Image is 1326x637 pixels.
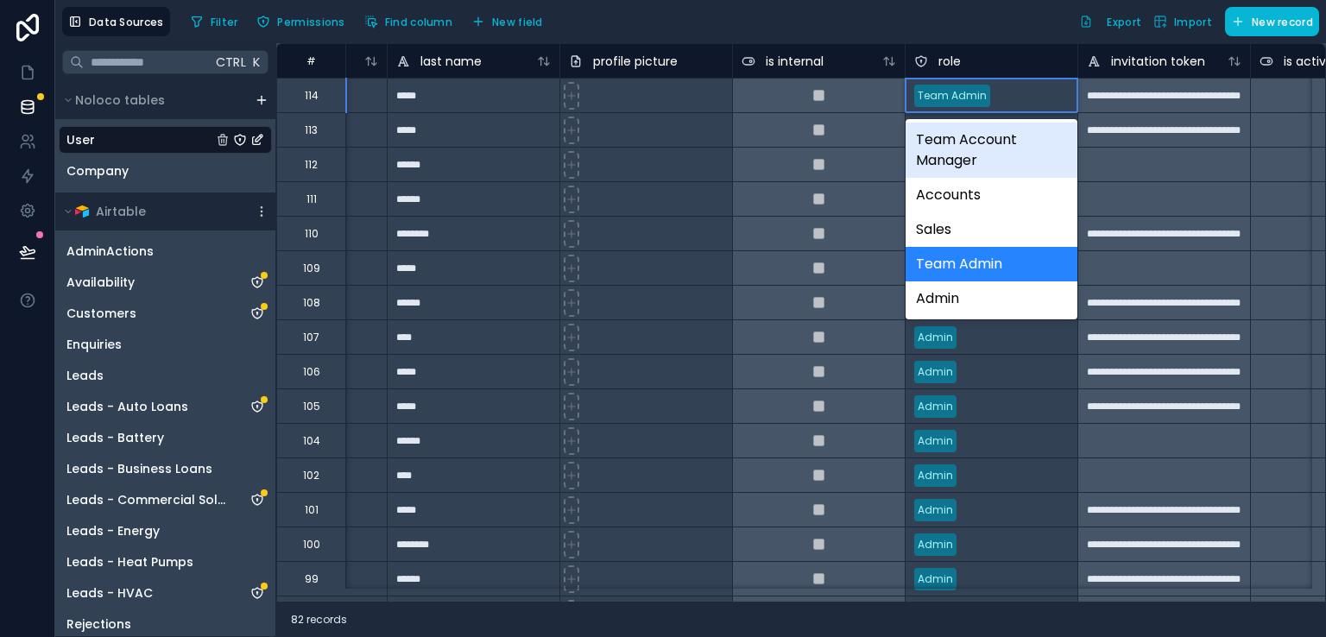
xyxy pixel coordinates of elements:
span: K [251,56,263,68]
div: Accounts [906,178,1077,212]
div: 114 [305,89,319,103]
span: New field [492,16,543,28]
div: 105 [303,400,320,413]
a: New record [1218,7,1319,36]
button: New field [465,9,549,35]
div: Team Admin [906,247,1077,281]
span: role [938,53,961,70]
div: Admin [918,399,953,414]
span: Find column [385,16,452,28]
span: Data Sources [89,16,164,28]
div: 107 [303,331,319,344]
div: 106 [303,365,320,379]
div: 109 [303,262,320,275]
div: 102 [303,469,319,482]
span: Filter [211,16,238,28]
div: Admin [918,571,953,587]
span: Export [1107,16,1141,28]
a: Permissions [250,9,357,35]
div: # [290,54,332,67]
button: New record [1225,7,1319,36]
button: Import [1147,7,1218,36]
span: Permissions [277,16,344,28]
div: Admin [918,502,953,518]
span: profile picture [593,53,678,70]
div: 108 [303,296,320,310]
div: Admin [906,281,1077,316]
div: Admin [918,468,953,483]
span: Import [1174,16,1212,28]
div: 113 [305,123,318,137]
div: Admin [918,330,953,345]
div: 104 [303,434,320,448]
div: Admin [918,364,953,380]
div: Team Admin [918,88,987,104]
div: 110 [305,227,319,241]
div: 111 [306,192,317,206]
div: 99 [305,572,319,586]
div: 100 [303,538,320,552]
span: invitation token [1111,53,1205,70]
button: Data Sources [62,7,170,36]
div: Admin [918,433,953,449]
button: Filter [184,9,244,35]
button: Permissions [250,9,350,35]
span: is internal [766,53,824,70]
div: Team Account Manager [906,123,1077,178]
span: New record [1252,16,1313,28]
span: last name [420,53,482,70]
span: 82 records [291,613,347,627]
div: Admin [918,537,953,552]
div: Sales [906,212,1077,247]
button: Export [1073,7,1147,36]
div: 101 [305,503,319,517]
button: Find column [358,9,458,35]
div: 112 [305,158,318,172]
span: Ctrl [214,51,248,73]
